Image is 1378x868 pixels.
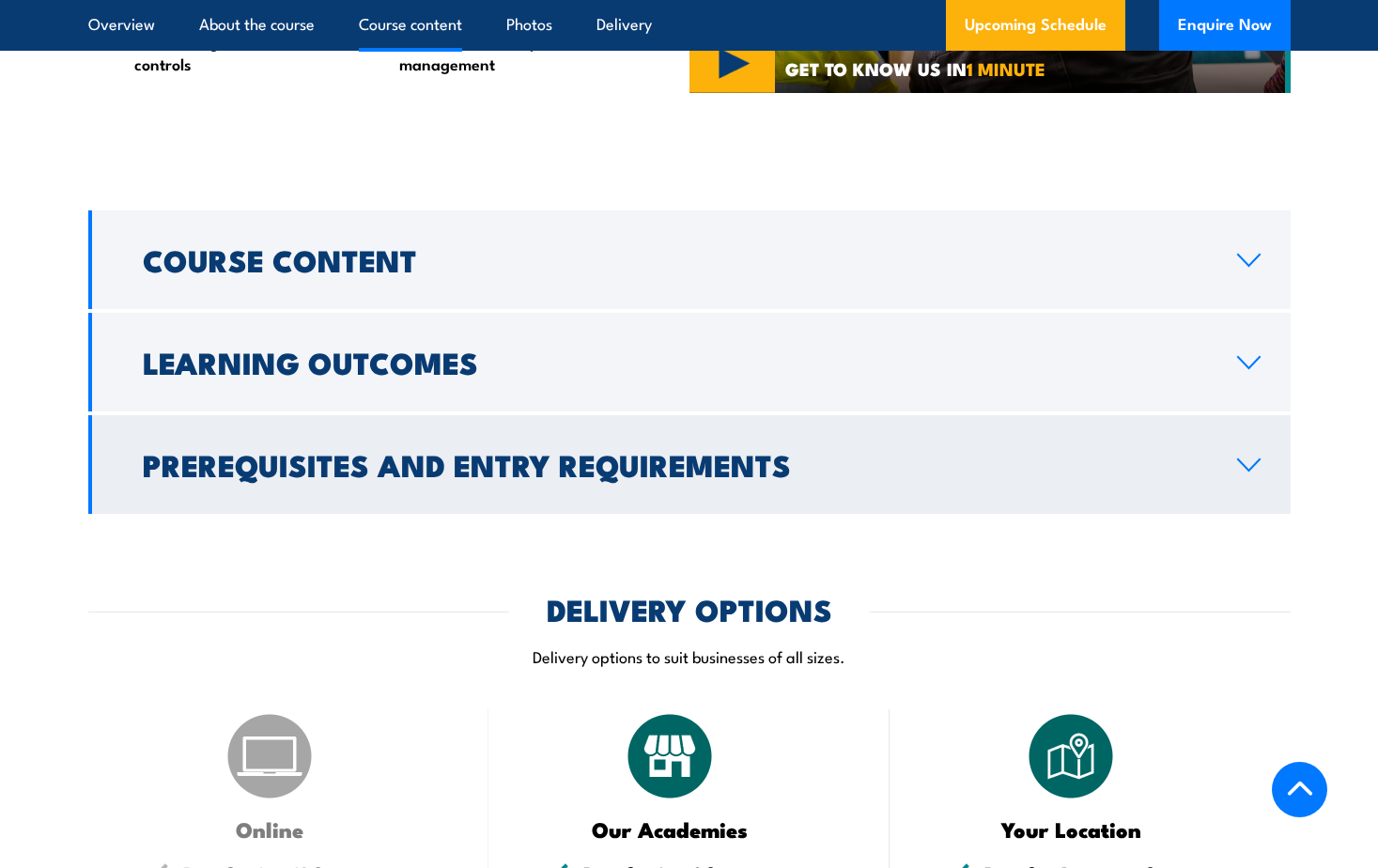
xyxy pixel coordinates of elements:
h2: DELIVERY OPTIONS [547,596,832,622]
h3: Your Location [937,818,1206,840]
li: Risk management and controls [107,30,338,74]
a: Learning Outcomes [88,313,1291,411]
span: GET TO KNOW US IN [785,60,1045,77]
h2: Course Content [143,246,1207,272]
strong: 1 MINUTE [967,54,1045,82]
li: HSRs' role in workplace risk management [372,30,603,74]
a: Course Content [88,210,1291,309]
h2: Learning Outcomes [143,349,1207,375]
p: Delivery options to suit businesses of all sizes. [88,645,1291,667]
a: Prerequisites and Entry Requirements [88,415,1291,514]
h3: Online [135,818,405,840]
h2: Prerequisites and Entry Requirements [143,451,1207,477]
h3: Our Academies [535,818,805,840]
